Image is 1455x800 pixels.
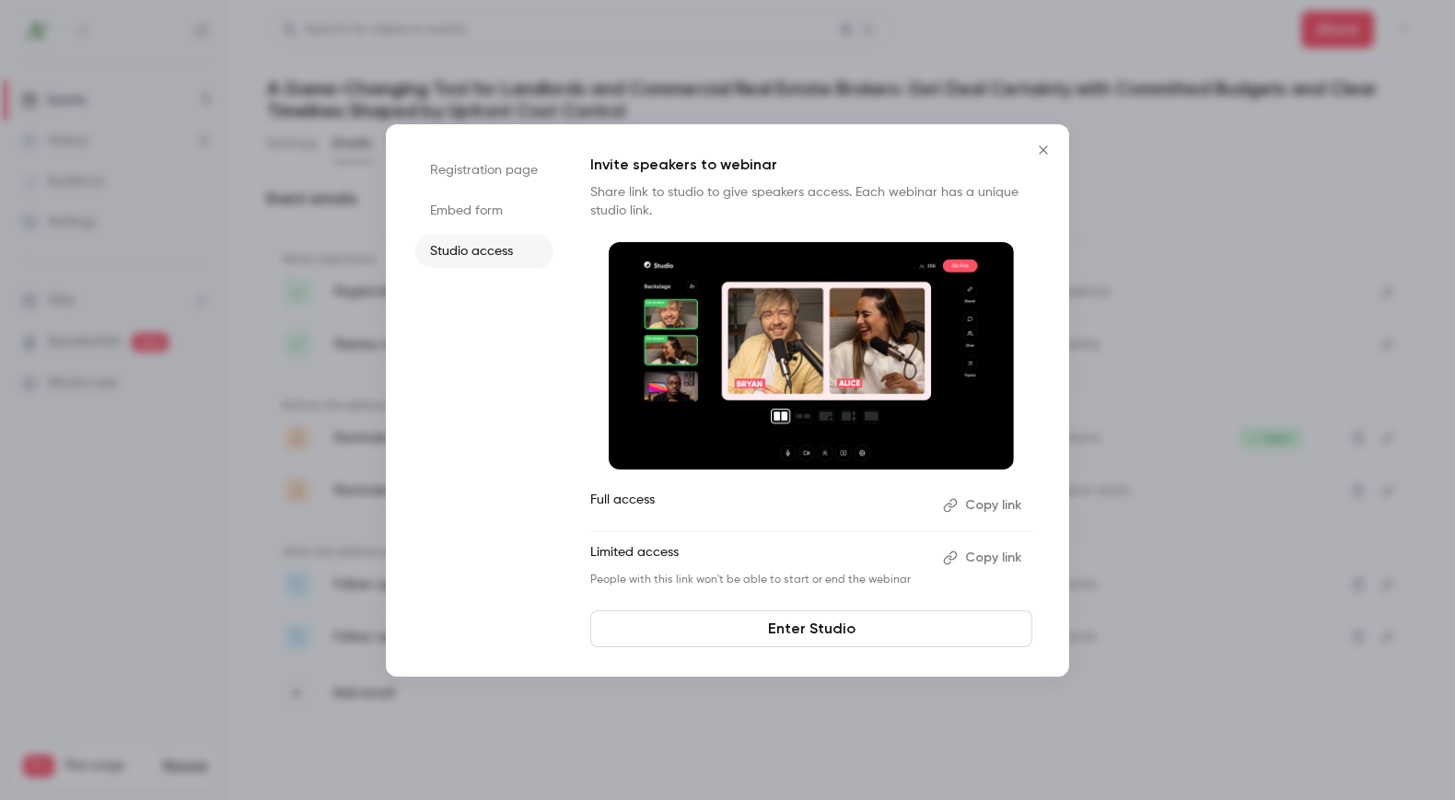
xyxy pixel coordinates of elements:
[590,573,928,587] p: People with this link won't be able to start or end the webinar
[415,154,553,187] li: Registration page
[590,183,1032,220] p: Share link to studio to give speakers access. Each webinar has a unique studio link.
[936,543,1032,573] button: Copy link
[415,235,553,268] li: Studio access
[590,543,928,573] p: Limited access
[936,491,1032,520] button: Copy link
[1025,132,1062,168] button: Close
[609,242,1014,470] img: Invite speakers to webinar
[590,491,928,520] p: Full access
[590,154,1032,176] p: Invite speakers to webinar
[590,610,1032,647] a: Enter Studio
[415,194,553,227] li: Embed form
